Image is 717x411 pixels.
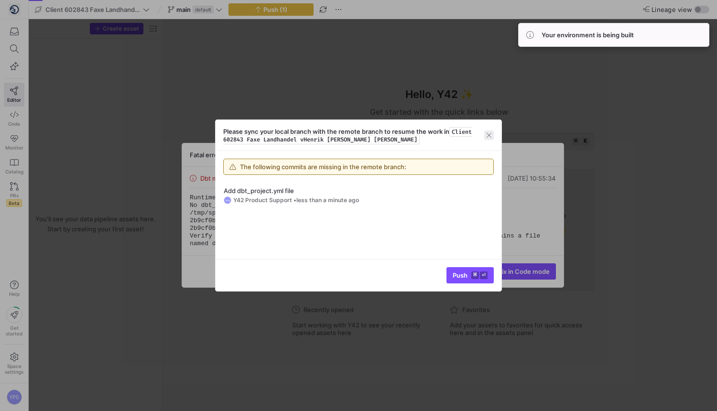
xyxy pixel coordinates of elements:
kbd: ⏎ [480,271,488,279]
button: Add dbt_project.yml fileYPSY42 Product Support •less than a minute ago [216,183,501,208]
span: Your environment is being built [542,31,634,39]
button: Push⌘⏎ [446,267,494,283]
kbd: ⌘ [471,271,479,279]
div: YPS [224,196,231,204]
span: Client 602843 Faxe Landhandel vHenrik [PERSON_NAME] [PERSON_NAME] [223,127,472,144]
div: Y42 Product Support • [233,197,359,204]
div: Add dbt_project.yml file [224,187,493,195]
span: less than a minute ago [296,196,359,204]
h3: Please sync your local branch with the remote branch to resume the work in [223,128,484,143]
span: Push [453,271,488,279]
span: The following commits are missing in the remote branch: [240,163,406,171]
